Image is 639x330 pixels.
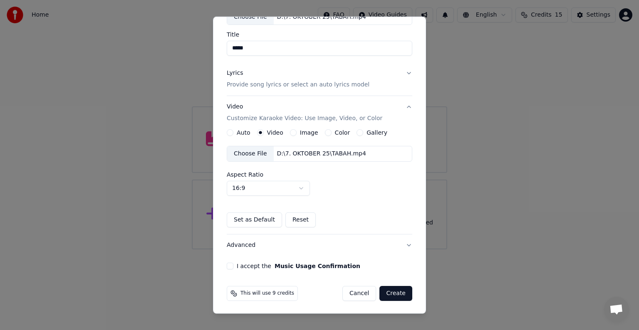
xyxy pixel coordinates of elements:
button: VideoCustomize Karaoke Video: Use Image, Video, or Color [227,96,412,129]
div: Choose File [227,146,274,161]
div: D:\7. OKTOBER 25\TABAH.mp4 [274,13,369,21]
button: Cancel [342,286,376,301]
p: Customize Karaoke Video: Use Image, Video, or Color [227,114,382,123]
button: LyricsProvide song lyrics or select an auto lyrics model [227,62,412,96]
button: Create [379,286,412,301]
button: Reset [285,212,316,227]
label: Auto [237,130,250,135]
label: Color [335,130,350,135]
div: Video [227,103,382,123]
label: Video [267,130,283,135]
div: VideoCustomize Karaoke Video: Use Image, Video, or Color [227,129,412,234]
div: Choose File [227,10,274,25]
label: Gallery [367,130,387,135]
button: Set as Default [227,212,282,227]
button: I accept the [275,263,360,269]
p: Provide song lyrics or select an auto lyrics model [227,81,369,89]
label: Aspect Ratio [227,172,412,177]
label: Title [227,32,412,37]
div: D:\7. OKTOBER 25\TABAH.mp4 [274,150,369,158]
span: This will use 9 credits [240,290,294,297]
button: Advanced [227,234,412,256]
label: Image [300,130,318,135]
div: Lyrics [227,69,243,77]
label: I accept the [237,263,360,269]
